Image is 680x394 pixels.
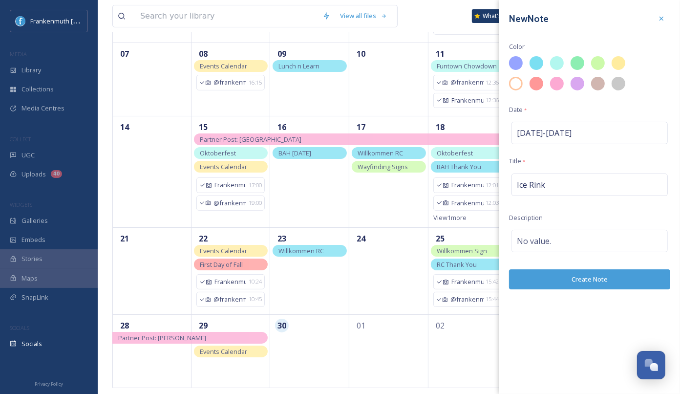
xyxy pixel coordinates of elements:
[335,6,392,25] a: View all files
[16,16,25,26] img: Social%20Media%20PFP%202025.jpg
[450,295,484,304] span: @frankenmuth
[433,120,447,134] span: 18
[637,351,665,379] button: Open Chat
[213,295,247,304] span: @frankenmuth
[509,269,670,289] button: Create Note
[21,216,48,225] span: Galleries
[200,260,243,269] span: First Day of Fall
[249,181,262,190] span: 17:00
[118,47,131,61] span: 07
[509,12,549,26] h3: New Note
[354,319,368,332] span: 01
[354,47,368,61] span: 10
[10,135,31,143] span: COLLECT
[10,201,32,208] span: WIDGETS
[118,232,131,245] span: 21
[275,232,289,245] span: 23
[509,156,525,166] span: Title
[21,151,35,160] span: UGC
[21,254,42,263] span: Stories
[550,77,564,90] div: #FCAAD3
[21,85,54,94] span: Collections
[472,9,521,23] a: What's New
[486,96,499,105] span: 12:36
[21,235,45,244] span: Embeds
[486,181,499,190] span: 12:01
[486,295,499,304] span: 15:44
[200,246,247,255] span: Events Calendar
[530,56,543,70] div: #7BDFF2
[486,199,499,207] span: 12:03
[433,232,447,245] span: 25
[437,246,487,255] span: Willkommen Sign
[437,149,473,157] span: Oktoberfest
[517,179,545,191] span: Ice Rink
[196,232,210,245] span: 22
[249,199,262,207] span: 19:00
[118,319,131,332] span: 28
[214,277,247,286] span: Frankenmuth
[509,42,525,51] span: Color
[21,104,64,113] span: Media Centres
[450,78,484,87] span: @frankenmuth
[35,381,63,387] span: Privacy Policy
[200,135,301,144] span: Partner Post: [GEOGRAPHIC_DATA]
[135,5,318,27] input: Search your library
[433,47,447,61] span: 11
[51,170,62,178] div: 40
[213,198,247,208] span: @frankenmuth
[437,162,481,171] span: BAH Thank You
[358,162,408,171] span: Wayfinding Signs
[354,232,368,245] span: 24
[249,295,262,304] span: 10:45
[517,235,551,247] span: No value.
[571,77,584,90] div: #D9A8F0
[433,319,447,332] span: 02
[591,77,605,90] div: #D1B6B0
[118,120,131,134] span: 14
[10,50,27,58] span: MEDIA
[200,162,247,171] span: Events Calendar
[358,149,403,157] span: Willkommen RC
[249,79,262,87] span: 16:15
[118,333,206,342] span: Partner Post: [PERSON_NAME]
[21,274,38,283] span: Maps
[275,120,289,134] span: 16
[35,377,63,389] a: Privacy Policy
[278,246,324,255] span: Willkommen RC
[486,278,499,286] span: 15:42
[249,278,262,286] span: 10:24
[451,96,484,105] span: Frankenmuth
[451,277,484,286] span: Frankenmuth
[21,293,48,302] span: SnapLink
[275,47,289,61] span: 09
[10,324,29,331] span: SOCIALS
[509,77,523,90] div: #FFC6A0
[550,56,564,70] div: #B2F7EF
[354,120,368,134] span: 17
[21,339,42,349] span: Socials
[200,347,247,356] span: Events Calendar
[437,62,497,70] span: Funtown Chowdown
[509,56,523,70] div: #96A4FF
[591,56,605,70] div: #CCFAAA
[612,56,625,70] div: #FFEC9F
[278,62,319,70] span: Lunch n Learn
[437,260,477,269] span: RC Thank You
[275,319,289,332] span: 30
[530,77,543,90] div: #FF9898
[433,213,467,222] span: View 1 more
[451,198,484,208] span: Frankenmuth
[30,16,104,25] span: Frankenmuth [US_STATE]
[196,120,210,134] span: 15
[21,170,46,179] span: Uploads
[509,213,543,222] span: Description
[196,319,210,332] span: 29
[214,180,247,190] span: Frankenmuth
[612,77,625,90] div: #C9C9C9
[571,56,584,70] div: #8DEEB2
[517,127,572,139] span: [DATE] - [DATE]
[451,180,484,190] span: Frankenmuth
